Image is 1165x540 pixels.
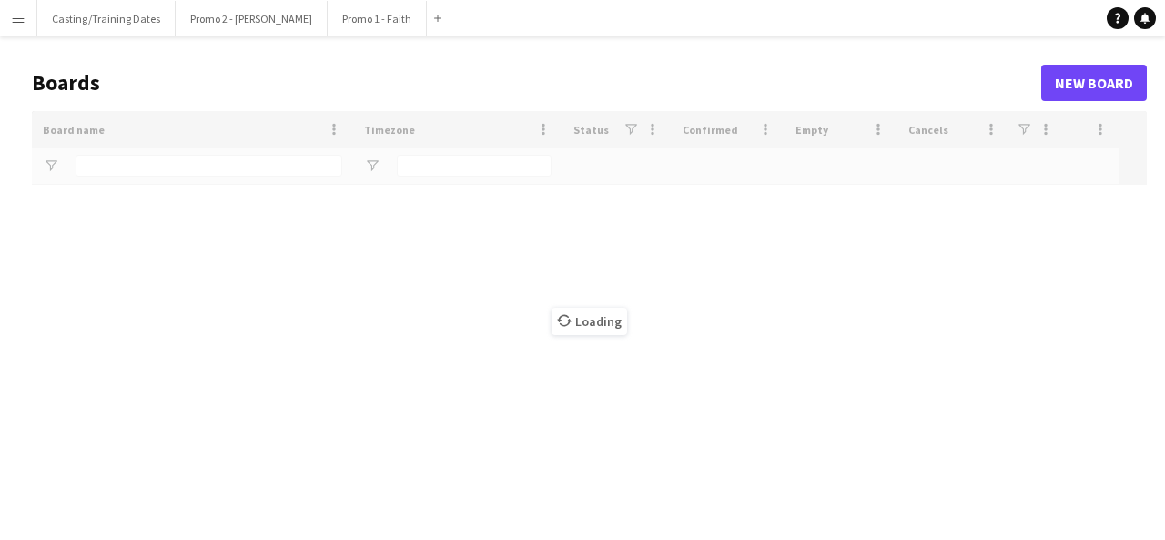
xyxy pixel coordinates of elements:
button: Promo 2 - [PERSON_NAME] [176,1,328,36]
a: New Board [1041,65,1147,101]
span: Loading [552,308,627,335]
button: Casting/Training Dates [37,1,176,36]
button: Promo 1 - Faith [328,1,427,36]
h1: Boards [32,69,1041,97]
